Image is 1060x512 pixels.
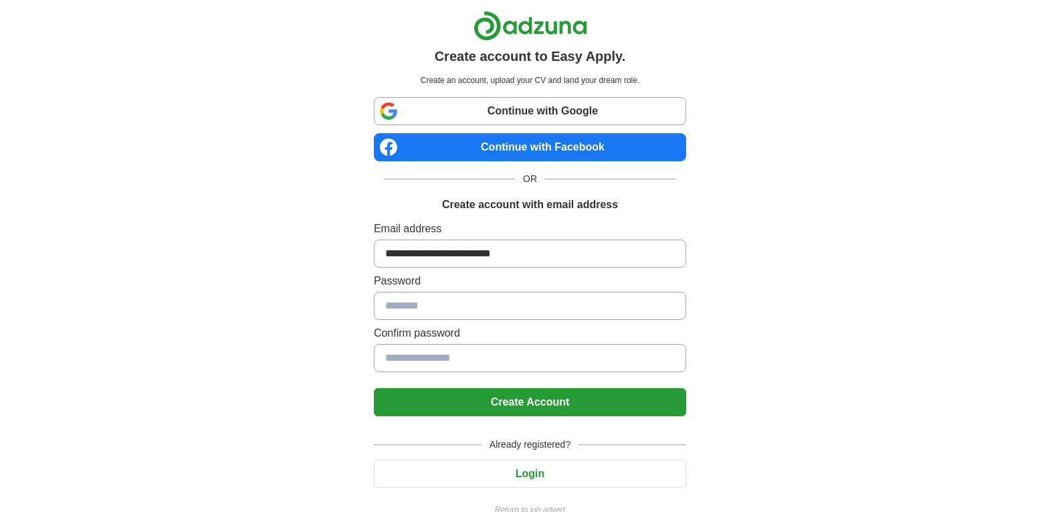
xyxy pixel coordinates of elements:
span: OR [515,172,545,186]
a: Continue with Facebook [374,133,686,161]
h1: Create account with email address [442,197,618,213]
img: Adzuna logo [473,11,587,41]
p: Create an account, upload your CV and land your dream role. [377,74,683,86]
button: Create Account [374,388,686,416]
label: Password [374,273,686,289]
button: Login [374,460,686,488]
span: Already registered? [482,438,578,452]
label: Confirm password [374,325,686,341]
a: Login [374,468,686,479]
h1: Create account to Easy Apply. [435,46,626,66]
label: Email address [374,221,686,237]
a: Continue with Google [374,97,686,125]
